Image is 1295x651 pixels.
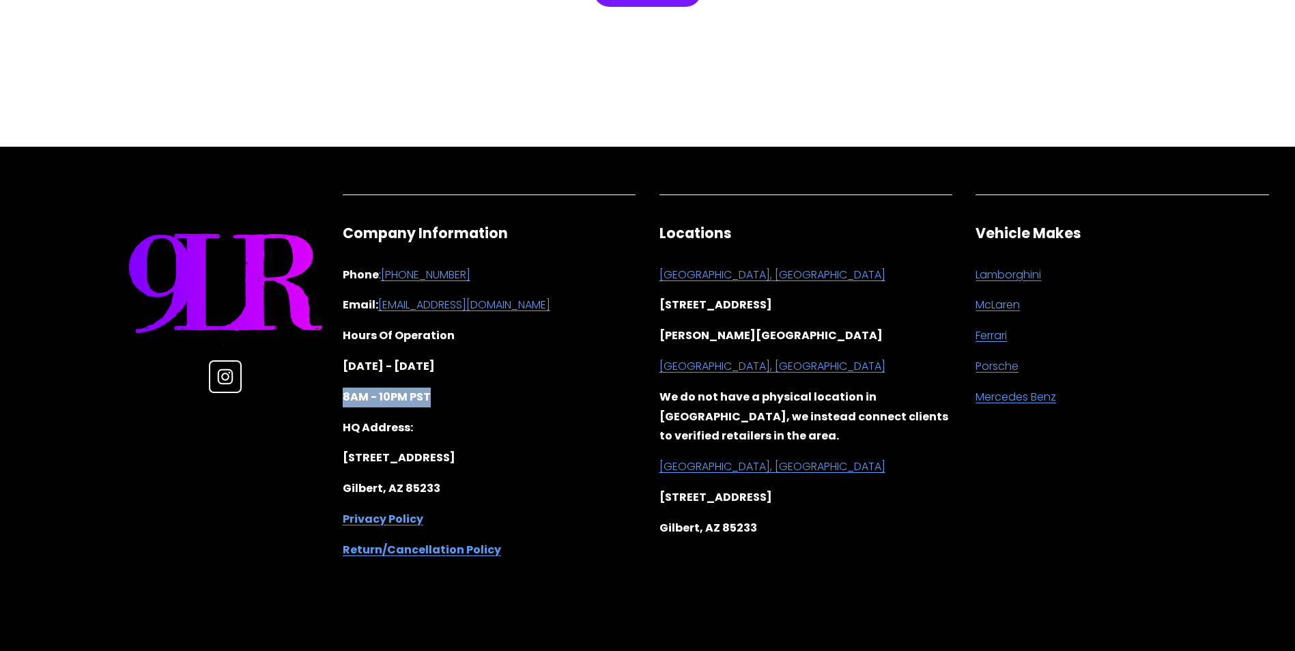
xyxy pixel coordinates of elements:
[976,388,1056,407] a: Mercedes Benz
[343,540,501,560] a: Return/Cancellation Policy
[343,223,508,243] strong: Company Information
[343,389,431,405] strong: 8AM - 10PM PST
[659,223,731,243] strong: Locations
[659,389,950,444] strong: We do not have a physical location in [GEOGRAPHIC_DATA], we instead connect clients to verified r...
[343,511,423,527] strong: Privacy Policy
[659,265,885,285] a: [GEOGRAPHIC_DATA], [GEOGRAPHIC_DATA]
[343,542,501,558] strong: Return/Cancellation Policy
[976,295,1020,315] a: McLaren
[343,328,455,343] strong: Hours Of Operation
[381,265,470,285] a: [PHONE_NUMBER]
[976,223,1081,243] strong: Vehicle Makes
[343,297,378,313] strong: Email:
[343,510,423,530] a: Privacy Policy
[209,360,242,393] a: Instagram
[343,358,435,374] strong: [DATE] - [DATE]
[378,295,550,315] a: [EMAIL_ADDRESS][DOMAIN_NAME]
[976,357,1019,377] a: Porsche
[659,489,772,505] strong: [STREET_ADDRESS]
[659,520,757,536] strong: Gilbert, AZ 85233
[343,480,440,496] strong: Gilbert, AZ 85233
[976,265,1041,285] a: Lamborghini
[659,328,883,343] strong: [PERSON_NAME][GEOGRAPHIC_DATA]
[343,420,413,435] strong: HQ Address:
[976,326,1007,346] a: Ferrari
[659,357,885,377] a: [GEOGRAPHIC_DATA], [GEOGRAPHIC_DATA]
[659,297,772,313] strong: [STREET_ADDRESS]
[343,267,379,283] strong: Phone
[659,457,885,477] a: [GEOGRAPHIC_DATA], [GEOGRAPHIC_DATA]
[343,265,636,285] p: :
[343,450,455,465] strong: [STREET_ADDRESS]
